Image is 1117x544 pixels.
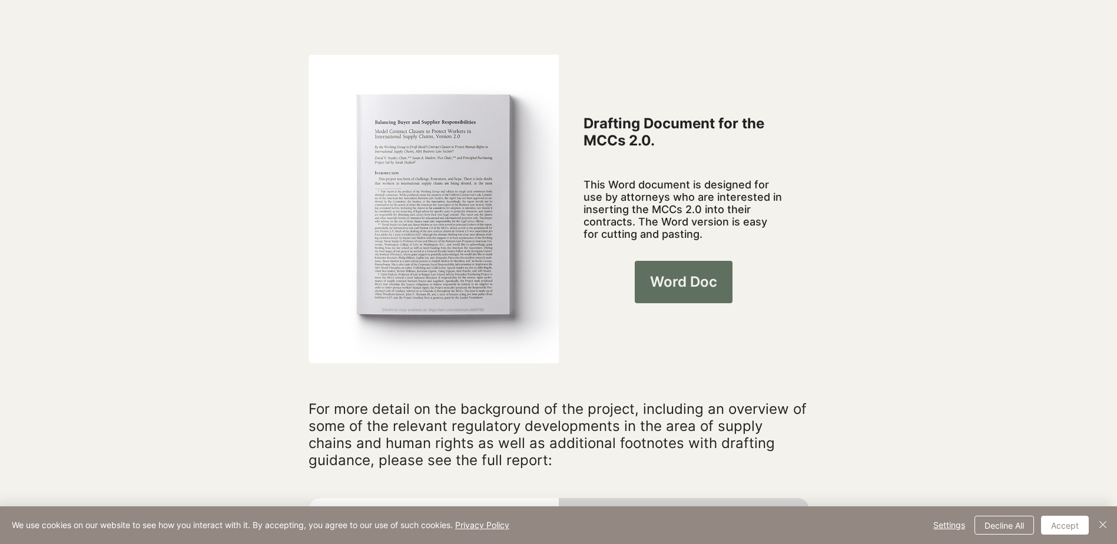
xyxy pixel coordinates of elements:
button: Close [1096,516,1110,535]
span: This Word document is designed for use by attorneys who are interested in inserting the MCCs 2.0 ... [584,178,782,240]
button: Accept [1041,516,1089,535]
img: Close [1096,518,1110,532]
span: We use cookies on our website to see how you interact with it. By accepting, you agree to our use... [12,520,509,530]
span: Settings [933,516,965,534]
a: Privacy Policy [455,520,509,530]
span: For more detail on the background of the project, including an overview of some of the relevant r... [309,400,807,469]
a: Word Doc [635,261,732,303]
span: Drafting Document for the MCCs 2.0. [584,115,764,149]
button: Decline All [975,516,1034,535]
span: Word Doc [650,272,717,292]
